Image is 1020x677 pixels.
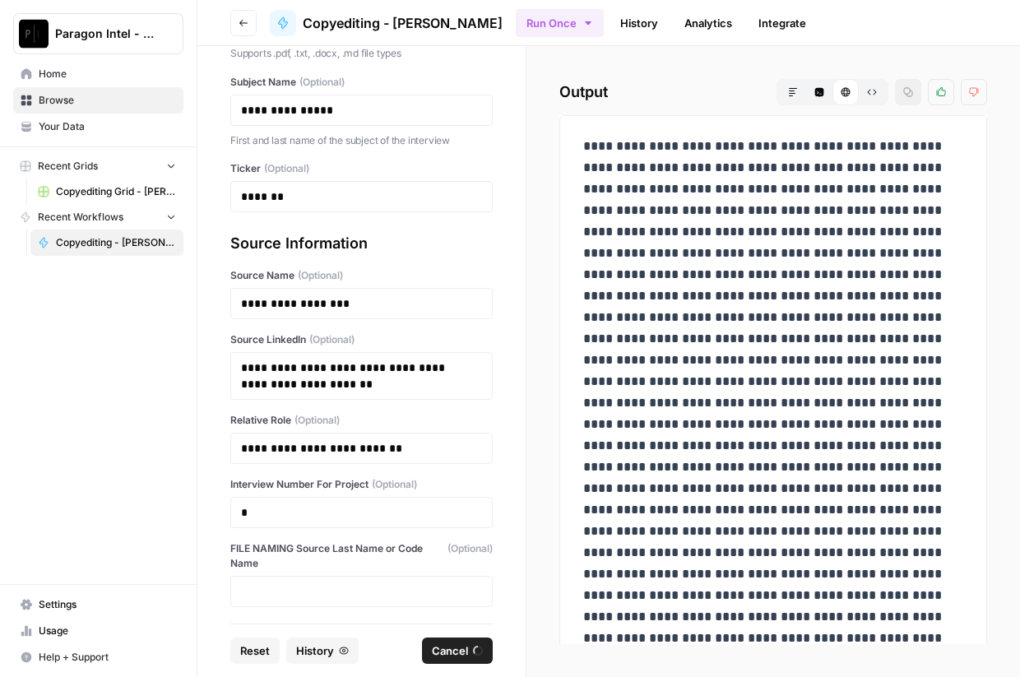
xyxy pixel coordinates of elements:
[13,13,183,54] button: Workspace: Paragon Intel - Copyediting
[296,642,334,659] span: History
[286,638,359,664] button: History
[230,268,493,283] label: Source Name
[298,268,343,283] span: (Optional)
[749,10,816,36] a: Integrate
[230,413,493,428] label: Relative Role
[230,541,493,571] label: FILE NAMING Source Last Name or Code Name
[13,205,183,230] button: Recent Workflows
[19,19,49,49] img: Paragon Intel - Copyediting Logo
[39,67,176,81] span: Home
[299,75,345,90] span: (Optional)
[270,10,503,36] a: Copyediting - [PERSON_NAME]
[39,93,176,108] span: Browse
[230,132,493,149] p: First and last name of the subject of the interview
[13,591,183,618] a: Settings
[13,61,183,87] a: Home
[230,45,493,62] p: Supports .pdf, .txt, .docx, .md file types
[39,624,176,638] span: Usage
[13,114,183,140] a: Your Data
[230,232,493,255] div: Source Information
[39,597,176,612] span: Settings
[240,642,270,659] span: Reset
[30,179,183,205] a: Copyediting Grid - [PERSON_NAME]
[55,26,155,42] span: Paragon Intel - Copyediting
[56,235,176,250] span: Copyediting - [PERSON_NAME]
[447,541,493,571] span: (Optional)
[56,184,176,199] span: Copyediting Grid - [PERSON_NAME]
[13,87,183,114] a: Browse
[294,413,340,428] span: (Optional)
[675,10,742,36] a: Analytics
[230,75,493,90] label: Subject Name
[309,332,355,347] span: (Optional)
[422,638,493,664] button: Cancel
[372,477,417,492] span: (Optional)
[559,79,987,105] h2: Output
[432,642,468,659] span: Cancel
[38,159,98,174] span: Recent Grids
[230,477,493,492] label: Interview Number For Project
[13,154,183,179] button: Recent Grids
[516,9,604,37] button: Run Once
[39,650,176,665] span: Help + Support
[230,332,493,347] label: Source LinkedIn
[13,618,183,644] a: Usage
[610,10,668,36] a: History
[13,644,183,670] button: Help + Support
[38,210,123,225] span: Recent Workflows
[39,119,176,134] span: Your Data
[230,161,493,176] label: Ticker
[30,230,183,256] a: Copyediting - [PERSON_NAME]
[303,13,503,33] span: Copyediting - [PERSON_NAME]
[230,638,280,664] button: Reset
[264,161,309,176] span: (Optional)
